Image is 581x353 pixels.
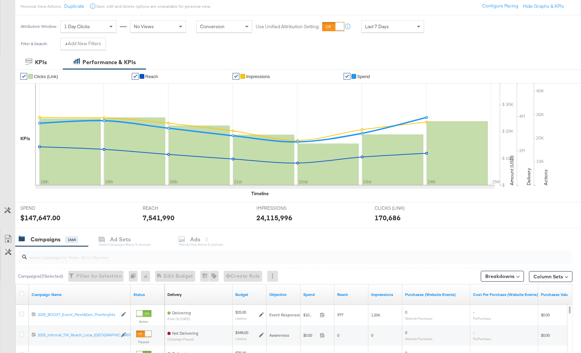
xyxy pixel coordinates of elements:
div: Campaigns [31,236,60,243]
button: Hide Graphs & KPIs [523,3,564,10]
div: Personal View Actions: [20,4,61,9]
span: $0.00 [303,333,317,338]
span: Awareness [269,333,289,338]
a: ✔ [20,73,27,80]
a: ✔ [344,73,350,80]
div: KPIs [20,135,30,142]
a: 2025_Internal_TW_Reach_Loca...[GEOGRAPHIC_DATA] [38,332,117,338]
sub: Per Purchase [473,316,491,320]
span: 977 [337,312,343,317]
span: Reach [145,74,158,79]
div: Timeline [251,190,269,197]
a: The total amount spent to date. [303,292,332,297]
span: Delivering [172,310,191,315]
button: Column Sets [529,271,573,282]
div: 24,115,996 [256,213,292,223]
span: $0.00 [541,333,550,338]
div: 170,686 [375,213,401,223]
a: Shows the current state of your Ad Campaign. [133,292,162,297]
div: 1664 [66,237,78,243]
label: Use Unified Attribution Setting: [256,23,320,30]
div: KPIs [35,58,47,66]
span: - [473,310,474,315]
span: CLICKS (LINK) [375,205,425,211]
span: $0.00 [541,312,550,317]
a: The average cost for each purchase tracked by your Custom Audience pixel on your website after pe... [473,292,538,297]
span: REACH [143,205,194,211]
sub: Lifetime [235,337,247,341]
div: Delivery [167,292,182,297]
sub: Website Purchases [405,316,433,320]
a: The number of people your ad was served to. [337,292,366,297]
span: $10.00 [303,312,317,317]
div: Performance & KPIs [83,58,136,66]
span: 0 [371,333,373,338]
button: +Add New Filters [60,38,106,50]
div: $25.00 [235,310,247,315]
sub: Campaign Paused [167,337,198,341]
span: Impressions [246,74,270,79]
a: Reflects the ability of your Ad Campaign to achieve delivery based on ad states, schedule and bud... [167,292,182,297]
label: Paused [136,340,151,344]
a: ✔ [233,73,239,80]
span: 0 [337,333,339,338]
div: Save, edit and delete options are unavailable for personal view. [96,4,211,9]
a: Your campaign's objective. [269,292,298,297]
span: 0 [405,310,407,315]
text: Delivery [526,168,532,185]
sub: Website Purchases [405,337,433,341]
div: Attribution Window: [20,24,57,29]
a: The number of times a purchase was made tracked by your Custom Audience pixel on your website aft... [405,292,468,297]
span: Event Responses [269,312,301,317]
a: The maximum amount you're willing to spend on your ads, on average each day or over the lifetime ... [235,292,264,297]
button: Duplicate [64,3,84,10]
span: 1,206 [371,312,380,317]
span: IMPRESSIONS [256,205,307,211]
span: - [473,330,474,335]
label: Active [136,319,151,324]
sub: Lifetime [235,316,247,320]
a: ✔ [132,73,139,80]
span: 1 Day Clicks [64,23,90,30]
span: SPEND [20,205,71,211]
div: Campaigns ( 0 Selected) [18,273,63,279]
span: Conversion [200,23,224,30]
div: Filter & Search: [20,41,48,46]
strong: + [65,40,68,47]
sub: ends on [DATE] [167,317,191,321]
sub: Per Purchase [473,337,491,341]
a: The number of times your ad was served. On mobile apps an ad is counted as served the first time ... [371,292,400,297]
a: Your campaign name. [32,292,128,297]
span: Spend [357,74,370,79]
span: Last 7 Days [365,23,389,30]
span: Clicks (Link) [34,74,58,79]
div: 0 [129,271,141,282]
div: 7,541,990 [143,213,175,223]
span: No Views [134,23,154,30]
div: 2025_BOOST_Event_Meet&Gre...TheHeights [38,312,117,317]
text: Actions [543,169,549,185]
span: Not Delivering [172,331,198,336]
a: 2025_BOOST_Event_Meet&Gre...TheHeights [38,312,117,318]
div: $348.00 [235,330,248,335]
text: Amount (USD) [509,155,515,185]
span: 0 [405,330,407,335]
button: Breakdowns [481,271,524,282]
div: $147,647.00 [20,213,60,223]
input: Search Campaigns by Name, ID or Objective [27,248,522,261]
